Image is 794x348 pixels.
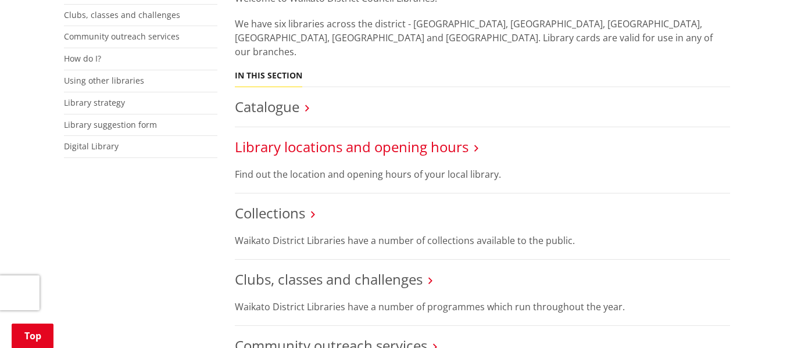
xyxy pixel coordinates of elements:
[235,31,713,58] span: ibrary cards are valid for use in any of our branches.
[235,137,468,156] a: Library locations and opening hours
[12,324,53,348] a: Top
[235,270,423,289] a: Clubs, classes and challenges
[235,71,302,81] h5: In this section
[64,141,119,152] a: Digital Library
[64,119,157,130] a: Library suggestion form
[235,234,730,247] p: Waikato District Libraries have a number of collections available to the public.
[64,75,144,86] a: Using other libraries
[741,299,782,341] iframe: Messenger Launcher
[64,53,101,64] a: How do I?
[64,97,125,108] a: Library strategy
[235,17,730,59] p: We have six libraries across the district - [GEOGRAPHIC_DATA], [GEOGRAPHIC_DATA], [GEOGRAPHIC_DAT...
[64,9,180,20] a: Clubs, classes and challenges
[235,167,730,181] p: Find out the location and opening hours of your local library.
[235,300,730,314] p: Waikato District Libraries have a number of programmes which run throughout the year.
[64,31,180,42] a: Community outreach services
[235,203,305,223] a: Collections
[235,97,299,116] a: Catalogue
